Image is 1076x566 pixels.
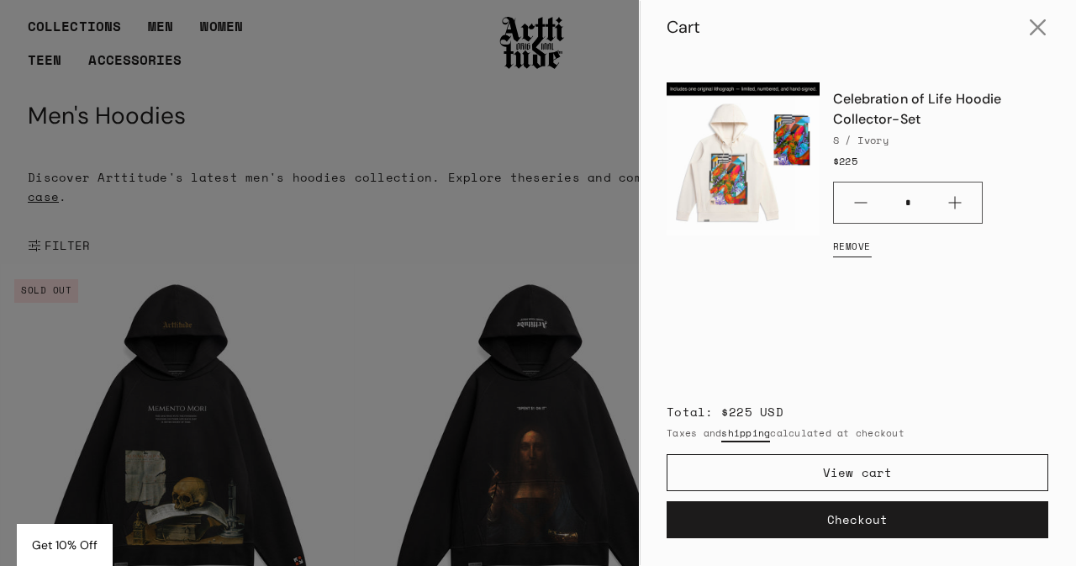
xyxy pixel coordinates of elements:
[833,133,1048,147] div: S / Ivory
[833,230,871,264] a: Remove
[721,426,770,441] a: shipping
[833,82,1048,130] a: Celebration of Life Hoodie Collector-Set
[667,403,714,421] span: Total:
[32,537,98,553] span: Get 10% Off
[833,154,858,168] span: $225
[667,17,700,38] div: Cart
[721,403,783,421] span: $225 USD
[834,182,888,223] button: Minus
[667,501,1048,538] button: Checkout
[667,454,1048,491] a: View cart
[1018,8,1058,48] button: Close cart
[667,426,1048,441] small: Taxes and calculated at checkout
[17,524,113,566] div: Get 10% Off
[928,182,982,223] button: Plus
[888,189,928,217] input: Quantity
